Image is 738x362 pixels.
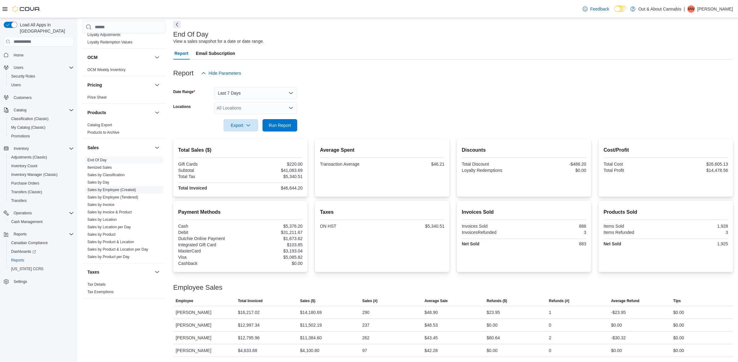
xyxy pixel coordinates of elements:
div: Total Tax [178,174,239,179]
span: Itemized Sales [87,165,112,170]
a: Loyalty Adjustments [87,33,121,37]
button: Sales [153,144,161,151]
div: $5,376.20 [242,224,303,229]
h3: End Of Day [173,31,209,38]
span: Canadian Compliance [9,239,74,247]
span: [US_STATE] CCRS [11,266,43,271]
div: $31,211.67 [242,230,303,235]
a: OCM Weekly Inventory [87,68,126,72]
span: Dashboards [9,248,74,255]
input: Dark Mode [614,6,627,12]
span: Washington CCRS [9,265,74,273]
button: Promotions [6,132,76,141]
div: 1,928 [667,224,728,229]
div: Total Discount [462,162,523,167]
button: Taxes [87,269,152,275]
div: Products [82,121,166,139]
h2: Products Sold [603,208,728,216]
a: Settings [11,278,29,285]
button: Pricing [153,81,161,89]
span: Sales by Product [87,232,116,237]
div: 262 [362,334,369,342]
span: Inventory Count [9,162,74,170]
a: Sales by Product [87,232,116,237]
div: Transaction Average [320,162,381,167]
a: Price Sheet [87,95,107,100]
span: Transfers [9,197,74,204]
div: 0 [549,321,551,329]
span: Sales by Day [87,180,109,185]
button: Purchase Orders [6,179,76,188]
button: Settings [1,277,76,286]
div: Loyalty Redemptions [462,168,523,173]
button: Operations [1,209,76,217]
div: Items Refunded [603,230,665,235]
span: Sales (#) [362,298,378,303]
span: Dashboards [11,249,36,254]
span: Price Sheet [87,95,107,100]
div: 290 [362,309,369,316]
div: $41,083.69 [242,168,303,173]
button: Pricing [87,82,152,88]
div: $11,384.60 [300,334,322,342]
a: Security Roles [9,73,38,80]
div: -$488.20 [525,162,586,167]
button: Reports [11,230,29,238]
div: $12,997.34 [238,321,259,329]
span: Feedback [590,6,609,12]
span: Customers [14,95,32,100]
div: Cashback [178,261,239,266]
button: Sales [87,145,152,151]
div: Taxes [82,281,166,298]
button: Security Roles [6,72,76,81]
div: Sales [82,156,166,263]
span: Users [11,83,21,87]
a: Users [9,81,23,89]
a: Home [11,51,26,59]
span: Reports [14,232,27,237]
div: [PERSON_NAME] [173,306,236,319]
button: Run Report [263,119,297,132]
div: $4,100.80 [300,347,319,354]
div: Total Profit [603,168,665,173]
span: Transfers (Classic) [9,188,74,196]
div: 97 [362,347,367,354]
span: Tax Details [87,282,106,287]
a: Transfers (Classic) [9,188,45,196]
a: Reports [9,257,27,264]
a: Dashboards [9,248,38,255]
span: Adjustments (Classic) [9,154,74,161]
h3: Sales [87,145,99,151]
div: $0.00 [242,261,303,266]
span: Cash Management [11,219,42,224]
div: 3 [525,230,586,235]
button: Export [223,119,258,132]
a: Transfers [9,197,29,204]
span: Sales by Employee (Tendered) [87,195,138,200]
label: Date Range [173,89,195,94]
div: Items Sold [603,224,665,229]
button: Users [1,63,76,72]
a: Sales by Invoice [87,203,114,207]
a: Sales by Invoice & Product [87,210,132,214]
button: Transfers [6,196,76,205]
span: Tips [673,298,681,303]
div: 2 [549,334,551,342]
strong: Net Sold [603,241,621,246]
span: Home [11,51,74,59]
div: $11,502.19 [300,321,322,329]
a: Sales by Product & Location [87,240,134,244]
h2: Payment Methods [178,208,303,216]
div: Integrated Gift Card [178,242,239,247]
div: MasterCard [178,248,239,253]
span: Employee [176,298,193,303]
div: $103.85 [242,242,303,247]
span: Export [227,119,254,132]
p: [PERSON_NAME] [697,5,733,13]
button: Catalog [1,106,76,114]
a: Cash Management [9,218,45,226]
div: Visa [178,255,239,260]
span: Users [11,64,74,71]
span: Report [175,47,188,60]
